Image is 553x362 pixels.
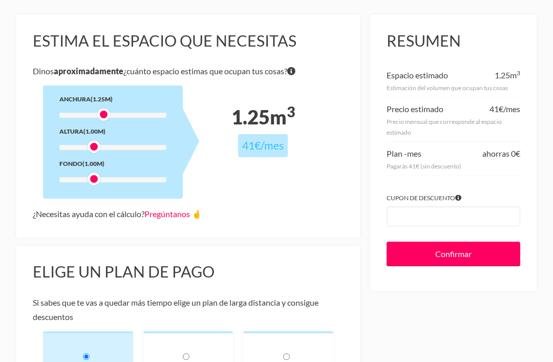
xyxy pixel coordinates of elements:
div: Plan - [387,146,421,161]
span: m [270,105,295,129]
label: Cupon de descuento [387,193,520,203]
span: m [510,70,520,80]
span: (1.00m) [82,160,104,167]
h3: Elige un plan de pago [33,262,344,282]
iframe: Chat Widget [502,313,553,362]
sup: 3 [287,103,295,120]
b: aproximadamente [54,66,123,76]
input: Confirmar [387,242,520,266]
span: 41€ [242,139,261,152]
div: Pagarás 41€ (sin descuento) [387,161,520,172]
div: Widget de chat [502,313,553,362]
span: 41€ [490,104,503,114]
div: Precio mensual que corresponde al espacio estimado [387,116,520,138]
div: Precio estimado [387,102,443,116]
span: 1.25 [231,105,270,129]
div: Espacio estimado [387,68,448,82]
span: (1.00m) [83,127,105,135]
span: Si tienes dudas sobre volumen exacto de tus cosas no te preocupes porque nuestro equipo te dirá e... [287,64,295,78]
p: Dinos ¿cuánto espacio estimas que ocupan tus cosas? [33,64,344,78]
div: ahorras 0€ [482,146,520,161]
div: Fondo [59,158,166,169]
div: Anchura [59,94,166,104]
span: /mes [503,104,520,114]
span: (1.25m) [91,95,113,103]
h3: Estima el espacio que necesitas [33,31,344,51]
span: Si tienes algún cupón introdúcelo para aplicar el descuento [455,193,461,203]
h3: Resumen [387,31,520,51]
div: Estimación del volumen que ocupan tus cosas [387,82,520,93]
a: Pregúntanos 🤞 [144,209,202,219]
p: Si sabes que te vas a quedar más tiempo elige un plan de larga distancia y consigue descuentos [33,295,344,324]
span: /mes [261,139,284,152]
div: Altura [59,126,166,137]
span: mes [407,148,421,158]
sup: 3 [517,69,520,77]
div: ¿Necesitas ayuda con el cálculo? [33,207,344,221]
span: 1.25 [495,70,510,80]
